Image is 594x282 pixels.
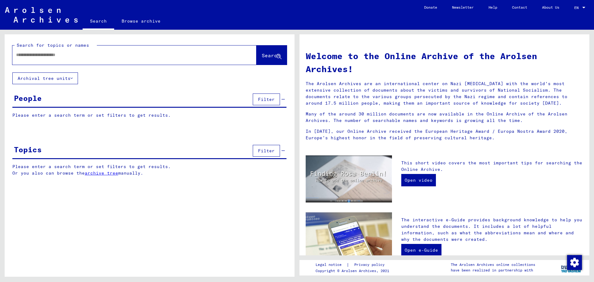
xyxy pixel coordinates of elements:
[401,244,441,256] a: Open e-Guide
[253,145,280,157] button: Filter
[401,217,583,243] p: The interactive e-Guide provides background knowledge to help you understand the documents. It in...
[5,7,78,23] img: Arolsen_neg.svg
[258,148,275,154] span: Filter
[258,97,275,102] span: Filter
[574,6,581,10] span: EN
[14,144,42,155] div: Topics
[567,255,582,270] div: Change consent
[83,14,114,30] a: Search
[401,174,436,186] a: Open video
[256,46,287,65] button: Search
[316,262,392,268] div: |
[17,42,89,48] mat-label: Search for topics or names
[12,163,287,176] p: Please enter a search term or set filters to get results. Or you also can browse the manually.
[451,267,535,273] p: have been realized in partnership with
[401,160,583,173] p: This short video covers the most important tips for searching the Online Archive.
[14,93,42,104] div: People
[85,170,118,176] a: archive tree
[306,80,583,106] p: The Arolsen Archives are an international center on Nazi [MEDICAL_DATA] with the world’s most ext...
[349,262,392,268] a: Privacy policy
[306,50,583,76] h1: Welcome to the Online Archive of the Arolsen Archives!
[316,262,346,268] a: Legal notice
[560,260,583,275] img: yv_logo.png
[262,52,280,59] span: Search
[306,155,392,202] img: video.jpg
[114,14,168,28] a: Browse archive
[12,72,78,84] button: Archival tree units
[12,112,286,119] p: Please enter a search term or set filters to get results.
[306,111,583,124] p: Many of the around 30 million documents are now available in the Online Archive of the Arolsen Ar...
[253,93,280,105] button: Filter
[451,262,535,267] p: The Arolsen Archives online collections
[567,255,582,270] img: Change consent
[306,212,392,270] img: eguide.jpg
[316,268,392,274] p: Copyright © Arolsen Archives, 2021
[306,128,583,141] p: In [DATE], our Online Archive received the European Heritage Award / Europa Nostra Award 2020, Eu...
